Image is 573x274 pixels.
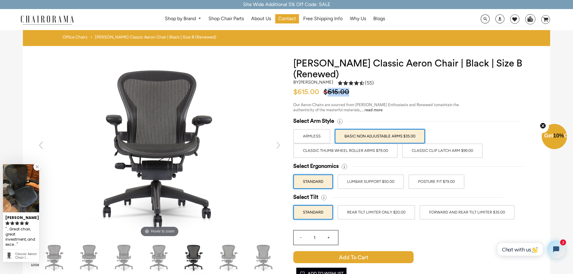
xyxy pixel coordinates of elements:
[525,14,535,23] img: WhatsApp_Image_2024-07-12_at_16.23.01.webp
[347,14,369,23] a: Why Us
[293,129,330,143] label: ARMLESS
[74,243,104,273] img: Herman Miller Classic Aeron Chair | Black | Size B (Renewed) - chairorama
[5,213,37,220] div: [PERSON_NAME]
[162,14,204,23] a: Shop by Brand
[373,16,385,22] span: Blogs
[63,35,218,43] nav: breadcrumbs
[338,80,374,88] a: 4.5 rating (55 votes)
[69,58,250,239] img: DSC_4924_grande.jpg
[350,16,366,22] span: Why Us
[402,143,483,158] label: Classic Clip Latch Arm $99.00
[3,164,39,212] img: Jack A. review of Classic Aeron Chair | Black | Size B (Renewed)
[338,80,374,86] div: 4.5 rating (55 votes)
[321,230,336,245] input: +
[299,79,333,85] a: [PERSON_NAME]
[205,14,247,23] a: Shop Chair Parts
[293,194,318,201] span: Select Tilt
[293,118,334,125] span: Select Arm Style
[293,205,333,220] label: STANDARD
[5,226,37,248] div: ...Great chair, great investment, and excellent fulfillment by Chairorama!
[408,174,464,189] label: POSTURE FIT $79.00
[491,235,570,263] iframe: Tidio Chat
[537,119,549,133] button: Close teaser
[103,14,447,25] nav: DesktopNavigation
[39,243,69,273] img: Herman Miller Classic Aeron Chair | Black | Size B (Renewed) - chairorama
[144,243,174,273] img: Herman Miller Classic Aeron Chair | Black | Size B (Renewed) - chairorama
[293,163,339,170] span: Select Ergonomics
[544,133,572,139] span: Get Off
[293,174,333,189] label: STANDARD
[542,125,567,150] div: Get10%OffClose teaser
[91,35,92,40] span: ›
[278,16,296,22] span: Contact
[553,133,564,139] span: 10%
[17,14,77,25] img: chairorama
[300,14,346,23] a: Free Shipping Info
[335,129,425,143] label: BASIC NON ADJUSTABLE ARMS $35.00
[5,221,10,225] svg: rating icon full
[293,58,538,80] h1: [PERSON_NAME] Classic Aeron Chair | Black | Size B (Renewed)
[365,80,374,86] span: (55)
[294,230,308,245] input: -
[214,243,244,273] img: Herman Miller Classic Aeron Chair | Black | Size B (Renewed) - chairorama
[293,251,465,263] button: Add to Cart
[15,221,19,225] svg: rating icon full
[20,221,24,225] svg: rating icon full
[370,14,388,23] a: Blogs
[303,16,343,22] span: Free Shipping Info
[293,103,437,107] span: Our Aeron Chairs are sourced from [PERSON_NAME] Enthusiasts and Renewed to
[95,35,216,40] span: [PERSON_NAME] Classic Aeron Chair | Black | Size B (Renewed)
[293,143,398,158] label: Classic Thumb Wheel Roller Arms $79.00
[293,80,333,85] h2: by
[15,252,37,260] div: Classic Aeron Chair | Black | Size B (Renewed)
[208,16,244,22] span: Shop Chair Parts
[109,243,139,273] img: Herman Miller Classic Aeron Chair | Black | Size B (Renewed) - chairorama
[25,221,29,225] svg: rating icon full
[251,16,271,22] span: About Us
[337,174,404,189] label: LUMBAR SUPPORT $50.00
[275,14,299,23] a: Contact
[179,243,209,273] img: Herman Miller Classic Aeron Chair | Black | Size B (Renewed) - chairorama
[69,145,250,151] a: Hover to zoom
[323,88,352,96] span: $615.00
[293,251,414,263] span: Add to Cart
[365,108,383,112] a: read more
[293,88,322,96] span: $615.00
[249,243,279,273] img: Herman Miller Classic Aeron Chair | Black | Size B (Renewed) - chairorama
[420,205,515,220] label: FORWARD AND REAR TILT LIMITER $35.00
[337,205,415,220] label: REAR TILT LIMITER ONLY $20.00
[248,14,274,23] a: About Us
[63,35,88,40] a: Office Chairs
[10,221,14,225] svg: rating icon full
